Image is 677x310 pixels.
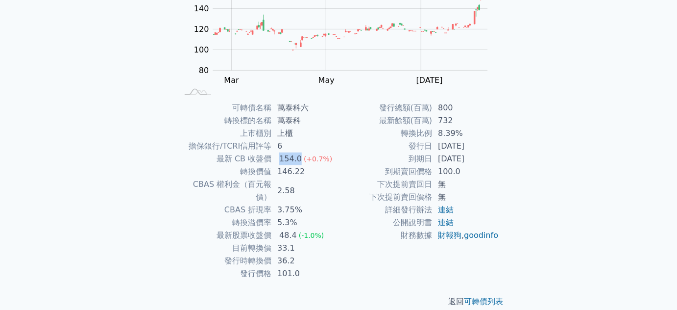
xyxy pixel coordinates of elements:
td: 萬泰科六 [271,102,338,114]
a: 財報狗 [438,231,461,240]
div: 48.4 [277,229,299,242]
td: 800 [432,102,499,114]
td: 上市櫃別 [178,127,271,140]
td: 可轉債名稱 [178,102,271,114]
td: 最新 CB 收盤價 [178,153,271,165]
td: 101.0 [271,267,338,280]
tspan: Mar [224,76,240,85]
td: 財務數據 [338,229,432,242]
td: 轉換比例 [338,127,432,140]
a: 連結 [438,205,454,214]
tspan: 120 [194,25,209,34]
td: 發行日 [338,140,432,153]
span: (-1.0%) [299,232,324,239]
td: CBAS 折現率 [178,204,271,216]
td: 最新餘額(百萬) [338,114,432,127]
td: 萬泰科 [271,114,338,127]
td: , [432,229,499,242]
td: 732 [432,114,499,127]
td: 無 [432,178,499,191]
td: 最新股票收盤價 [178,229,271,242]
td: 上櫃 [271,127,338,140]
td: 無 [432,191,499,204]
td: 33.1 [271,242,338,255]
td: 100.0 [432,165,499,178]
td: 到期日 [338,153,432,165]
td: 發行價格 [178,267,271,280]
td: 轉換價值 [178,165,271,178]
tspan: [DATE] [416,76,443,85]
td: 發行總額(百萬) [338,102,432,114]
td: 目前轉換價 [178,242,271,255]
td: 詳細發行辦法 [338,204,432,216]
td: 下次提前賣回日 [338,178,432,191]
td: 6 [271,140,338,153]
td: 轉換標的名稱 [178,114,271,127]
tspan: May [318,76,335,85]
a: goodinfo [464,231,498,240]
td: 36.2 [271,255,338,267]
td: 2.58 [271,178,338,204]
td: CBAS 權利金（百元報價） [178,178,271,204]
td: 146.22 [271,165,338,178]
tspan: 140 [194,4,209,13]
td: 8.39% [432,127,499,140]
p: 返回 [166,296,511,308]
td: 3.75% [271,204,338,216]
div: 154.0 [277,153,304,165]
a: 連結 [438,218,454,227]
td: 擔保銀行/TCRI信用評等 [178,140,271,153]
td: [DATE] [432,140,499,153]
a: 可轉債列表 [464,297,503,306]
tspan: 100 [194,45,209,54]
td: 5.3% [271,216,338,229]
td: 公開說明書 [338,216,432,229]
tspan: 80 [199,66,209,75]
td: 發行時轉換價 [178,255,271,267]
span: (+0.7%) [304,155,332,163]
td: 轉換溢價率 [178,216,271,229]
td: 下次提前賣回價格 [338,191,432,204]
td: [DATE] [432,153,499,165]
td: 到期賣回價格 [338,165,432,178]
